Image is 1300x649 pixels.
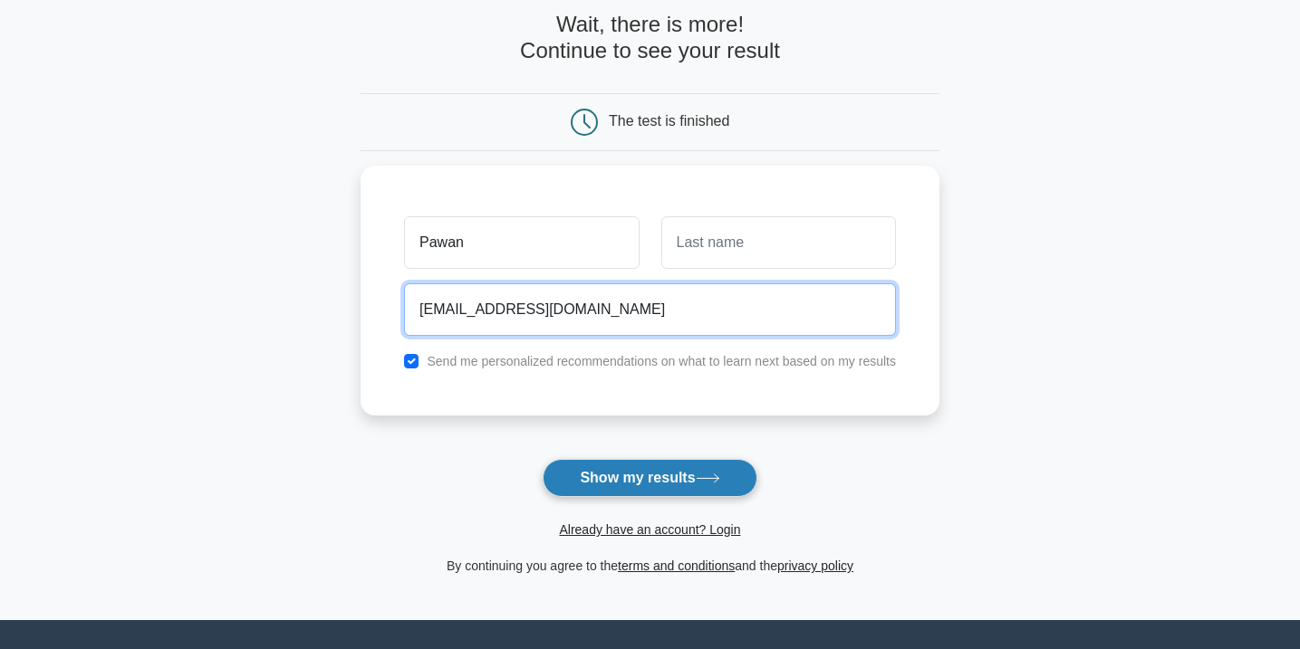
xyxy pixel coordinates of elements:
[350,555,950,577] div: By continuing you agree to the and the
[777,558,853,573] a: privacy policy
[661,216,896,269] input: Last name
[427,354,896,368] label: Send me personalized recommendations on what to learn next based on my results
[543,459,756,497] button: Show my results
[618,558,735,573] a: terms and conditions
[559,522,740,537] a: Already have an account? Login
[609,113,729,129] div: The test is finished
[361,12,939,64] h4: Wait, there is more! Continue to see your result
[404,216,639,269] input: First name
[404,283,896,336] input: Email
